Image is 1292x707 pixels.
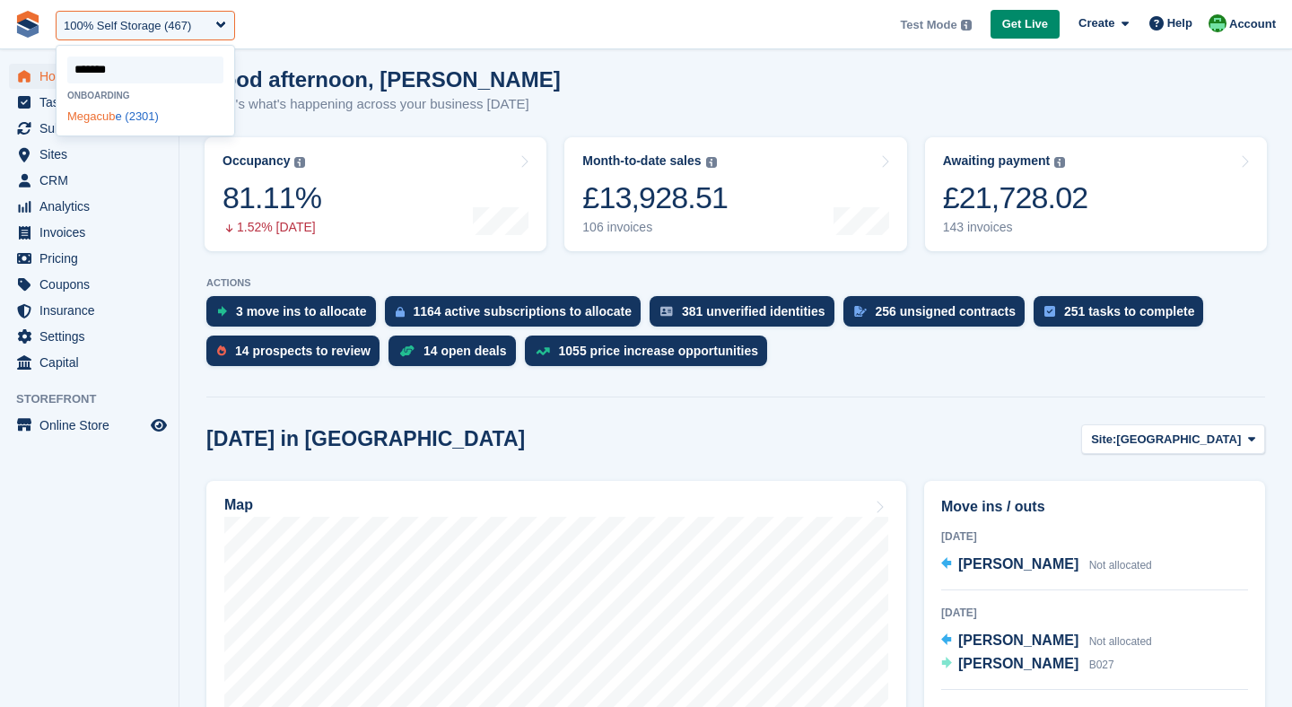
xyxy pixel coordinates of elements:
a: Awaiting payment £21,728.02 143 invoices [925,137,1267,251]
img: contract_signature_icon-13c848040528278c33f63329250d36e43548de30e8caae1d1a13099fd9432cc5.svg [854,306,867,317]
button: Site: [GEOGRAPHIC_DATA] [1081,424,1265,454]
a: 14 prospects to review [206,336,388,375]
span: Home [39,64,147,89]
span: Megacub [67,109,115,123]
span: Get Live [1002,15,1048,33]
span: [GEOGRAPHIC_DATA] [1116,431,1241,449]
span: Analytics [39,194,147,219]
a: Month-to-date sales £13,928.51 106 invoices [564,137,906,251]
div: 3 move ins to allocate [236,304,367,319]
a: 1055 price increase opportunities [525,336,777,375]
img: icon-info-grey-7440780725fd019a000dd9b08b2336e03edf1995a4989e88bcd33f0948082b44.svg [961,20,972,31]
img: icon-info-grey-7440780725fd019a000dd9b08b2336e03edf1995a4989e88bcd33f0948082b44.svg [706,157,717,168]
span: Storefront [16,390,179,408]
a: [PERSON_NAME] Not allocated [941,630,1152,653]
span: Insurance [39,298,147,323]
span: B027 [1089,659,1114,671]
a: menu [9,142,170,167]
span: Test Mode [900,16,956,34]
img: Laura Carlisle [1209,14,1227,32]
a: 1164 active subscriptions to allocate [385,296,650,336]
img: active_subscription_to_allocate_icon-d502201f5373d7db506a760aba3b589e785aa758c864c3986d89f69b8ff3... [396,306,405,318]
span: Coupons [39,272,147,297]
a: menu [9,116,170,141]
a: 381 unverified identities [650,296,843,336]
img: icon-info-grey-7440780725fd019a000dd9b08b2336e03edf1995a4989e88bcd33f0948082b44.svg [1054,157,1065,168]
img: move_ins_to_allocate_icon-fdf77a2bb77ea45bf5b3d319d69a93e2d87916cf1d5bf7949dd705db3b84f3ca.svg [217,306,227,317]
img: deal-1b604bf984904fb50ccaf53a9ad4b4a5d6e5aea283cecdc64d6e3604feb123c2.svg [399,345,415,357]
a: menu [9,168,170,193]
span: Account [1229,15,1276,33]
a: [PERSON_NAME] B027 [941,653,1114,676]
span: Online Store [39,413,147,438]
div: [DATE] [941,528,1248,545]
span: Tasks [39,90,147,115]
span: Create [1078,14,1114,32]
a: menu [9,350,170,375]
a: 251 tasks to complete [1034,296,1213,336]
span: Not allocated [1089,635,1152,648]
div: 256 unsigned contracts [876,304,1016,319]
p: Here's what's happening across your business [DATE] [206,94,561,115]
a: Occupancy 81.11% 1.52% [DATE] [205,137,546,251]
h2: Move ins / outs [941,496,1248,518]
span: CRM [39,168,147,193]
span: Help [1167,14,1192,32]
span: [PERSON_NAME] [958,556,1078,572]
div: Awaiting payment [943,153,1051,169]
span: [PERSON_NAME] [958,633,1078,648]
div: e (2301) [57,104,234,128]
div: [DATE] [941,605,1248,621]
img: price_increase_opportunities-93ffe204e8149a01c8c9dc8f82e8f89637d9d84a8eef4429ea346261dce0b2c0.svg [536,347,550,355]
a: 256 unsigned contracts [843,296,1034,336]
img: verify_identity-adf6edd0f0f0b5bbfe63781bf79b02c33cf7c696d77639b501bdc392416b5a36.svg [660,306,673,317]
div: 381 unverified identities [682,304,825,319]
span: Invoices [39,220,147,245]
div: Occupancy [223,153,290,169]
span: [PERSON_NAME] [958,656,1078,671]
span: Pricing [39,246,147,271]
div: £21,728.02 [943,179,1088,216]
p: ACTIONS [206,277,1265,289]
span: Subscriptions [39,116,147,141]
a: menu [9,90,170,115]
h1: Good afternoon, [PERSON_NAME] [206,67,561,92]
span: Not allocated [1089,559,1152,572]
div: 1055 price increase opportunities [559,344,759,358]
span: Settings [39,324,147,349]
a: menu [9,64,170,89]
div: 1164 active subscriptions to allocate [414,304,633,319]
a: menu [9,298,170,323]
div: Month-to-date sales [582,153,701,169]
div: 100% Self Storage (467) [64,17,191,35]
a: menu [9,220,170,245]
div: 14 open deals [423,344,507,358]
a: 14 open deals [388,336,525,375]
div: £13,928.51 [582,179,728,216]
div: 1.52% [DATE] [223,220,321,235]
span: Sites [39,142,147,167]
img: prospect-51fa495bee0391a8d652442698ab0144808aea92771e9ea1ae160a38d050c398.svg [217,345,226,356]
span: Site: [1091,431,1116,449]
h2: Map [224,497,253,513]
img: icon-info-grey-7440780725fd019a000dd9b08b2336e03edf1995a4989e88bcd33f0948082b44.svg [294,157,305,168]
span: Capital [39,350,147,375]
a: menu [9,272,170,297]
h2: [DATE] in [GEOGRAPHIC_DATA] [206,427,525,451]
a: Get Live [991,10,1060,39]
div: 14 prospects to review [235,344,371,358]
a: Preview store [148,415,170,436]
a: menu [9,194,170,219]
a: menu [9,246,170,271]
a: menu [9,324,170,349]
div: 143 invoices [943,220,1088,235]
div: 81.11% [223,179,321,216]
img: stora-icon-8386f47178a22dfd0bd8f6a31ec36ba5ce8667c1dd55bd0f319d3a0aa187defe.svg [14,11,41,38]
div: 106 invoices [582,220,728,235]
a: menu [9,413,170,438]
div: 251 tasks to complete [1064,304,1195,319]
img: task-75834270c22a3079a89374b754ae025e5fb1db73e45f91037f5363f120a921f8.svg [1044,306,1055,317]
a: [PERSON_NAME] Not allocated [941,554,1152,577]
div: Onboarding [57,91,234,100]
a: 3 move ins to allocate [206,296,385,336]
